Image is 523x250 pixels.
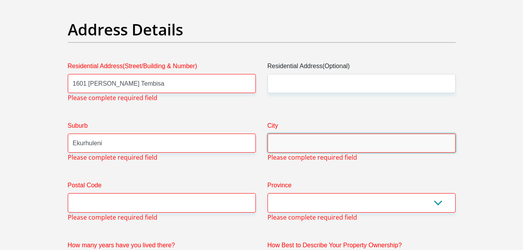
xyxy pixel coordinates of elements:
[68,20,456,39] h2: Address Details
[268,213,357,222] span: Please complete required field
[268,181,456,193] label: Province
[268,153,357,162] span: Please complete required field
[68,213,157,222] span: Please complete required field
[268,134,456,153] input: City
[68,134,256,153] input: Suburb
[68,121,256,134] label: Suburb
[268,62,456,74] label: Residential Address(Optional)
[68,62,256,74] label: Residential Address(Street/Building & Number)
[68,181,256,193] label: Postal Code
[68,193,256,212] input: Postal Code
[68,74,256,93] input: Valid residential address
[68,93,157,102] span: Please complete required field
[268,121,456,134] label: City
[268,193,456,212] select: Please Select a Province
[68,153,157,162] span: Please complete required field
[268,74,456,93] input: Address line 2 (Optional)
